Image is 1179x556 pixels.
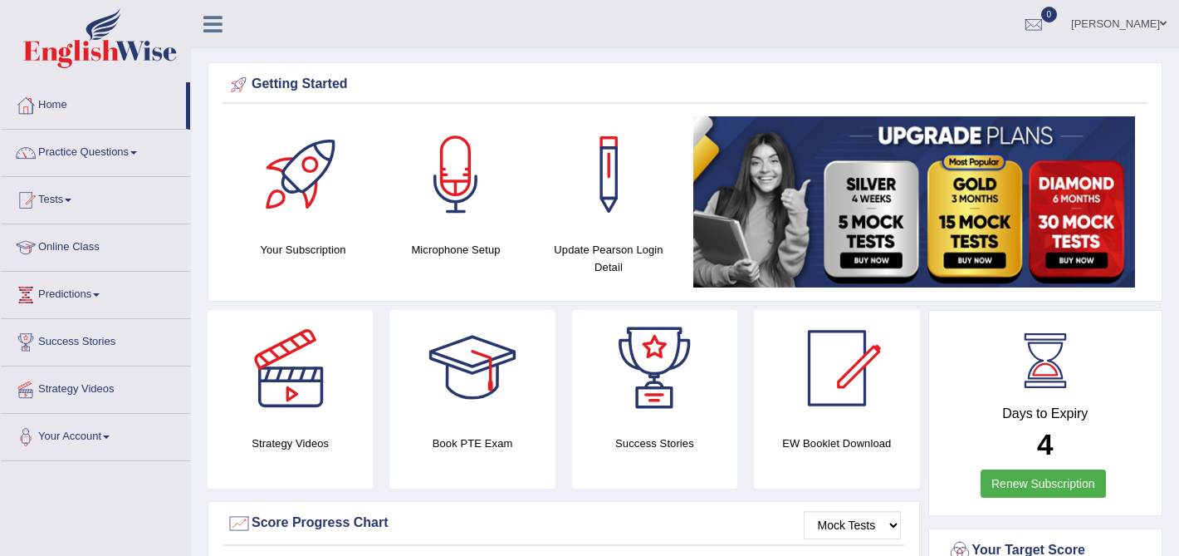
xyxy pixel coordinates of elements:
[227,72,1143,97] div: Getting Started
[541,241,677,276] h4: Update Pearson Login Detail
[388,241,524,258] h4: Microphone Setup
[1041,7,1058,22] span: 0
[1037,428,1053,460] b: 4
[947,406,1144,421] h4: Days to Expiry
[1,82,186,124] a: Home
[1,224,190,266] a: Online Class
[572,435,737,452] h4: Success Stories
[1,130,190,171] a: Practice Questions
[1,177,190,219] a: Tests
[208,435,373,452] h4: Strategy Videos
[754,435,919,452] h4: EW Booklet Download
[981,470,1106,498] a: Renew Subscription
[389,435,555,452] h4: Book PTE Exam
[1,319,190,361] a: Success Stories
[227,511,901,536] div: Score Progress Chart
[693,116,1135,288] img: small5.jpg
[1,272,190,313] a: Predictions
[1,414,190,455] a: Your Account
[1,367,190,408] a: Strategy Videos
[235,241,371,258] h4: Your Subscription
